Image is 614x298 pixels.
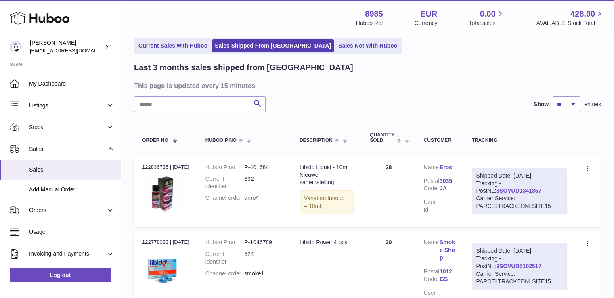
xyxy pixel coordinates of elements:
[30,39,103,55] div: [PERSON_NAME]
[29,186,115,193] span: Add Manual Order
[29,102,106,109] span: Listings
[362,155,415,227] td: 28
[244,175,283,191] dd: 332
[472,243,567,290] div: Tracking - PostNL:
[423,268,439,285] dt: Postal Code
[30,47,119,54] span: [EMAIL_ADDRESS][DOMAIN_NAME]
[440,164,455,171] a: Eros
[476,172,563,180] div: Shipped Date: [DATE]
[205,175,245,191] dt: Current identifier
[423,239,439,264] dt: Name
[142,239,189,246] div: 122778033 | [DATE]
[244,250,283,266] dd: 624
[29,80,115,88] span: My Dashboard
[300,164,354,187] div: Libido Liquid - 10ml Nieuwe samenstelling
[536,8,604,27] a: 428.00 AVAILABLE Stock Total
[10,41,22,53] img: info@dehaanlifestyle.nl
[212,39,334,52] a: Sales Shipped From [GEOGRAPHIC_DATA]
[365,8,383,19] strong: 8985
[29,145,106,153] span: Sales
[29,124,106,131] span: Stock
[469,8,505,27] a: 0.00 Total sales
[584,101,601,108] span: entries
[205,270,245,277] dt: Channel order
[205,194,245,202] dt: Channel order
[570,8,595,19] span: 428.00
[476,247,563,255] div: Shipped Date: [DATE]
[29,166,115,174] span: Sales
[205,164,245,171] dt: Huboo P no
[472,138,567,143] div: Tracking
[134,62,353,73] h2: Last 3 months sales shipped from [GEOGRAPHIC_DATA]
[440,239,455,262] a: Smoke Shop
[370,132,395,143] span: Quantity Sold
[423,164,439,173] dt: Name
[469,19,505,27] span: Total sales
[10,268,111,282] a: Log out
[536,19,604,27] span: AVAILABLE Stock Total
[423,138,455,143] div: Customer
[472,168,567,214] div: Tracking - PostNL:
[420,8,437,19] strong: EUR
[205,250,245,266] dt: Current identifier
[423,177,439,195] dt: Postal Code
[142,138,168,143] span: Order No
[415,19,438,27] div: Currency
[134,81,599,90] h3: This page is updated every 15 minutes
[244,270,283,277] dd: smoke1
[423,198,439,214] dt: User Id
[534,101,549,108] label: Show
[480,8,496,19] span: 0.00
[440,177,455,193] a: 3035 JA
[29,228,115,236] span: Usage
[476,195,563,210] div: Carrier Service: PARCELTRACKEDNLSITE15
[142,164,189,171] div: 122836735 | [DATE]
[142,249,182,289] img: 1748939278.jpg
[29,206,106,214] span: Orders
[496,263,541,269] a: 3SOVUD5102517
[335,39,400,52] a: Sales Not With Huboo
[244,194,283,202] dd: arno4
[300,239,354,246] div: Libido Power 4 pcs
[142,173,182,214] img: 332.jpg
[300,138,333,143] span: Description
[205,138,237,143] span: Huboo P no
[205,239,245,246] dt: Huboo P no
[440,268,455,283] a: 1012 GS
[496,187,541,194] a: 3SOVUD1341857
[356,19,383,27] div: Huboo Ref
[29,250,106,258] span: Invoicing and Payments
[244,164,283,171] dd: P-401684
[300,190,354,214] div: Variation:
[244,239,283,246] dd: P-1046789
[476,270,563,285] div: Carrier Service: PARCELTRACKEDNLSITE15
[136,39,210,52] a: Current Sales with Huboo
